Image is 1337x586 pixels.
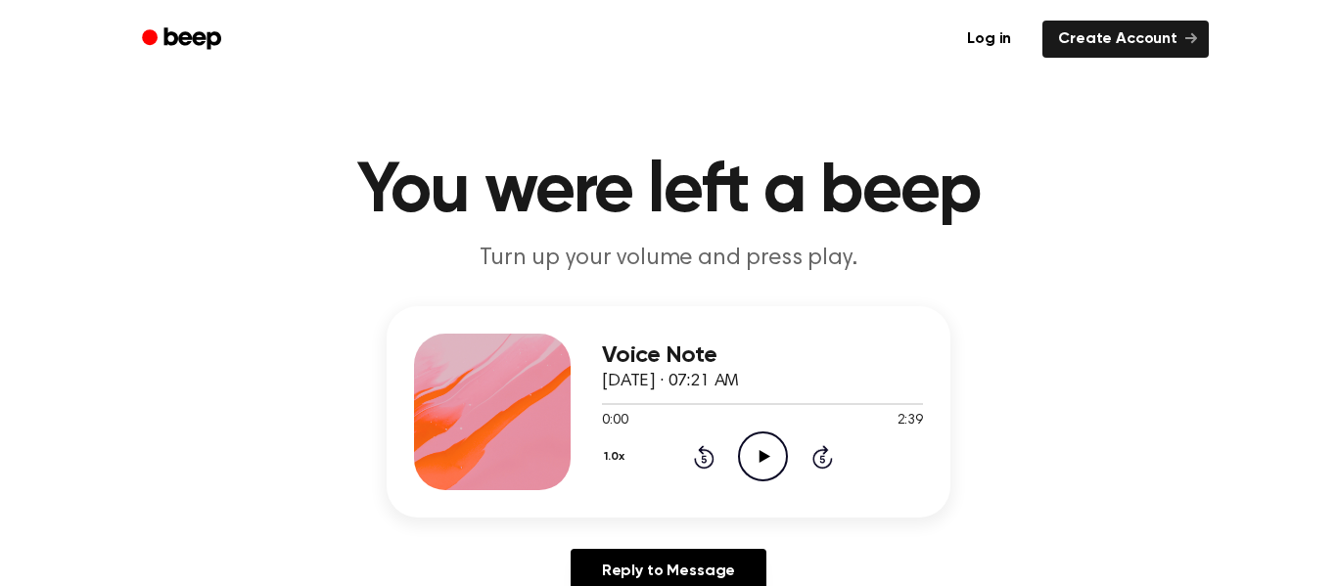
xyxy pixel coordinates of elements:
h3: Voice Note [602,342,923,369]
span: [DATE] · 07:21 AM [602,373,739,390]
a: Log in [947,17,1031,62]
a: Create Account [1042,21,1209,58]
h1: You were left a beep [167,157,1170,227]
p: Turn up your volume and press play. [293,243,1044,275]
button: 1.0x [602,440,631,473]
a: Beep [128,21,239,59]
span: 2:39 [898,411,923,431]
span: 0:00 [602,411,627,431]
